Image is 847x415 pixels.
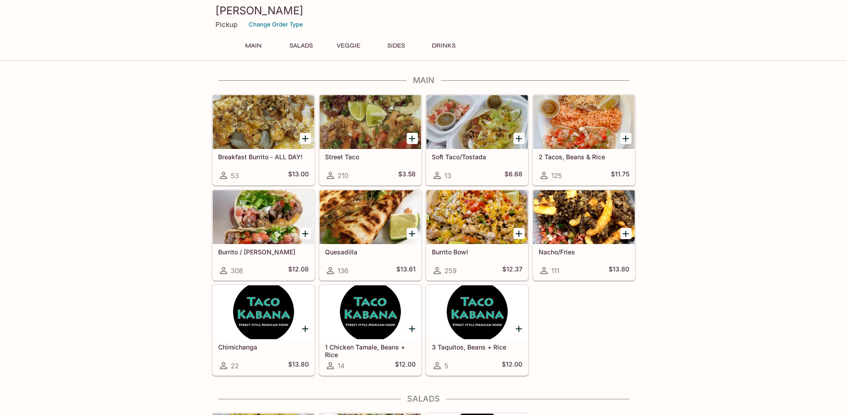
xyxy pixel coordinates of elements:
h5: 2 Tacos, Beans & Rice [539,153,629,161]
h3: [PERSON_NAME] [215,4,632,17]
h5: $13.80 [609,265,629,276]
div: Quesadilla [320,190,421,244]
button: Change Order Type [245,17,307,31]
span: 14 [338,362,345,370]
button: Add Burrito Bowl [513,228,525,239]
div: Chimichanga [213,285,314,339]
h5: Street Taco [325,153,416,161]
a: Street Taco210$3.58 [319,95,421,185]
div: 3 Taquitos, Beans + Rice [426,285,528,339]
button: Add 3 Taquitos, Beans + Rice [513,323,525,334]
button: Add 2 Tacos, Beans & Rice [620,133,632,144]
div: Breakfast Burrito - ALL DAY! [213,95,314,149]
span: 13 [444,171,451,180]
button: Add Burrito / Cali Burrito [300,228,311,239]
h5: Breakfast Burrito - ALL DAY! [218,153,309,161]
h5: $12.08 [288,265,309,276]
a: Nacho/Fries111$13.80 [533,190,635,280]
button: Add Breakfast Burrito - ALL DAY! [300,133,311,144]
h4: Main [212,75,636,85]
span: 259 [444,266,456,275]
span: 5 [444,362,448,370]
h5: Burrito / [PERSON_NAME] [218,248,309,256]
a: 3 Taquitos, Beans + Rice5$12.00 [426,285,528,376]
h5: $12.00 [395,360,416,371]
span: 210 [338,171,348,180]
h5: $12.37 [502,265,522,276]
button: Add Quesadilla [407,228,418,239]
span: 136 [338,266,348,275]
h5: $3.58 [398,170,416,181]
span: 308 [231,266,243,275]
h5: Soft Taco/Tostada [432,153,522,161]
button: Add Soft Taco/Tostada [513,133,525,144]
button: Veggie [329,39,369,52]
h5: Nacho/Fries [539,248,629,256]
span: 53 [231,171,239,180]
h5: $12.00 [502,360,522,371]
a: Quesadilla136$13.61 [319,190,421,280]
button: Drinks [424,39,464,52]
button: Add Nacho/Fries [620,228,632,239]
button: Add Chimichanga [300,323,311,334]
button: Add 1 Chicken Tamale, Beans + Rice [407,323,418,334]
div: Soft Taco/Tostada [426,95,528,149]
h5: $13.61 [396,265,416,276]
h5: $13.80 [288,360,309,371]
h5: Burrito Bowl [432,248,522,256]
h4: Salads [212,394,636,404]
button: Sides [376,39,417,52]
a: Soft Taco/Tostada13$6.68 [426,95,528,185]
button: Salads [281,39,321,52]
h5: 3 Taquitos, Beans + Rice [432,343,522,351]
span: 111 [551,266,559,275]
div: Burrito Bowl [426,190,528,244]
h5: 1 Chicken Tamale, Beans + Rice [325,343,416,358]
div: Burrito / Cali Burrito [213,190,314,244]
div: 2 Tacos, Beans & Rice [533,95,635,149]
a: 1 Chicken Tamale, Beans + Rice14$12.00 [319,285,421,376]
p: Pickup [215,20,237,29]
a: Breakfast Burrito - ALL DAY!53$13.00 [212,95,315,185]
div: Street Taco [320,95,421,149]
div: Nacho/Fries [533,190,635,244]
a: Chimichanga22$13.80 [212,285,315,376]
h5: $6.68 [505,170,522,181]
a: Burrito Bowl259$12.37 [426,190,528,280]
h5: Quesadilla [325,248,416,256]
div: 1 Chicken Tamale, Beans + Rice [320,285,421,339]
a: 2 Tacos, Beans & Rice125$11.75 [533,95,635,185]
a: Burrito / [PERSON_NAME]308$12.08 [212,190,315,280]
h5: Chimichanga [218,343,309,351]
span: 125 [551,171,562,180]
button: Add Street Taco [407,133,418,144]
h5: $11.75 [611,170,629,181]
h5: $13.00 [288,170,309,181]
button: Main [233,39,274,52]
span: 22 [231,362,239,370]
